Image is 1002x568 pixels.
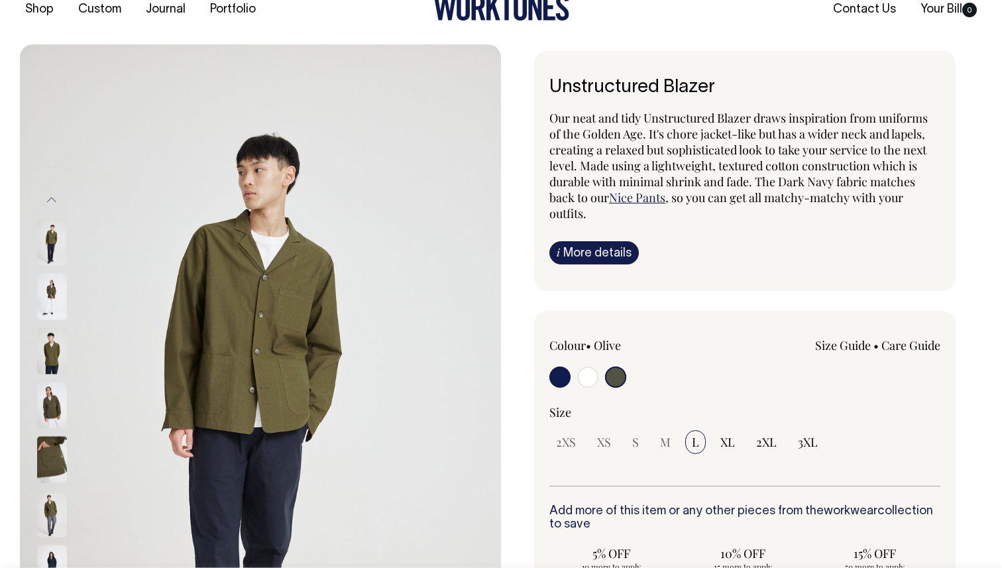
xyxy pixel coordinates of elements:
img: olive [37,437,67,483]
span: • [873,337,879,353]
h6: Unstructured Blazer [549,78,940,98]
span: 15% OFF [819,545,930,561]
span: • [586,337,591,353]
span: 2XL [756,434,777,450]
input: 2XL [750,430,783,454]
img: olive [37,274,67,320]
span: 0 [962,3,977,17]
a: Care Guide [881,337,940,353]
input: S [626,430,645,454]
img: olive [37,219,67,266]
div: Size [549,404,940,420]
span: Our neat and tidy Unstructured Blazer draws inspiration from uniforms of the Golden Age. It's cho... [549,110,928,205]
img: olive [37,382,67,429]
span: , so you can get all matchy-matchy with your outfits. [549,190,903,221]
input: 3XL [791,430,824,454]
div: Colour [549,337,706,353]
a: Nice Pants [609,190,665,205]
input: XS [590,430,618,454]
span: 3XL [798,434,818,450]
input: XL [714,430,742,454]
button: Previous [42,186,62,215]
input: L [685,430,706,454]
img: olive [37,491,67,538]
input: M [653,430,677,454]
input: 2XS [549,430,583,454]
a: workwear [824,506,877,517]
img: olive [37,328,67,374]
span: 5% OFF [556,545,667,561]
span: L [692,434,699,450]
a: Size Guide [815,337,871,353]
span: 2XS [556,434,576,450]
span: M [660,434,671,450]
span: XS [597,434,611,450]
span: 10% OFF [688,545,799,561]
h6: Add more of this item or any other pieces from the collection to save [549,505,940,532]
span: i [557,245,560,259]
span: S [632,434,639,450]
a: iMore details [549,241,639,264]
label: Olive [594,337,621,353]
span: XL [720,434,735,450]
